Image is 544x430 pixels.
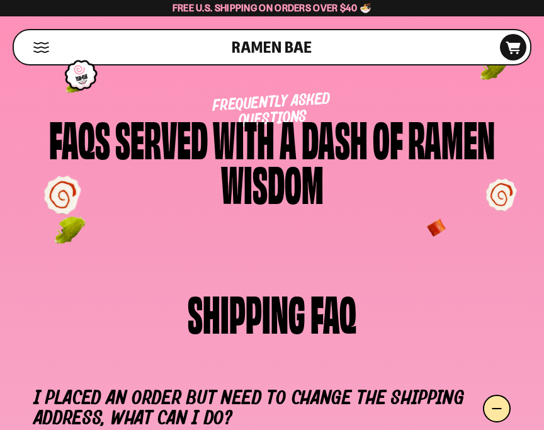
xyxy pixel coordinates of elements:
div: FAQ [310,290,356,335]
div: Served [115,116,208,161]
div: Dash [302,116,368,161]
div: a [280,116,297,161]
div: Wisdom [221,161,324,205]
span: Free U.S. Shipping on Orders over $40 🍜 [173,2,372,14]
div: FAQs [49,116,110,161]
div: Ramen [408,116,495,161]
div: SHIPPING [188,290,305,335]
div: of [373,116,403,161]
button: Mobile Menu Trigger [33,42,50,53]
div: with [213,116,275,161]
